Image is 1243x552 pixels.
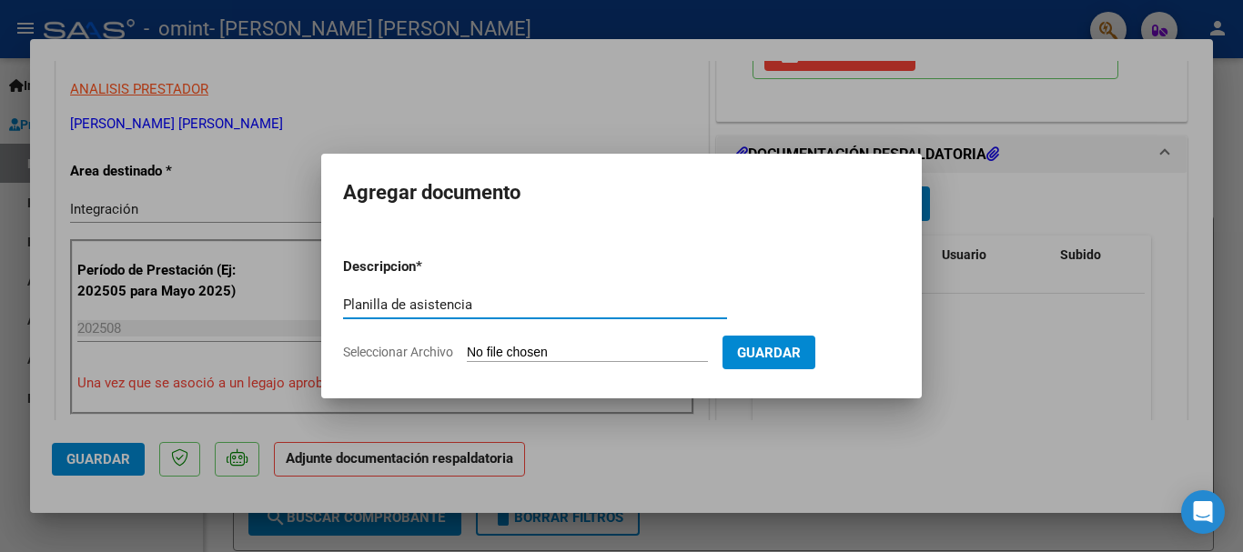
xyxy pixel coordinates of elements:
[1181,490,1225,534] div: Open Intercom Messenger
[343,176,900,210] h2: Agregar documento
[737,345,801,361] span: Guardar
[343,256,510,277] p: Descripcion
[723,336,815,369] button: Guardar
[343,345,453,359] span: Seleccionar Archivo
